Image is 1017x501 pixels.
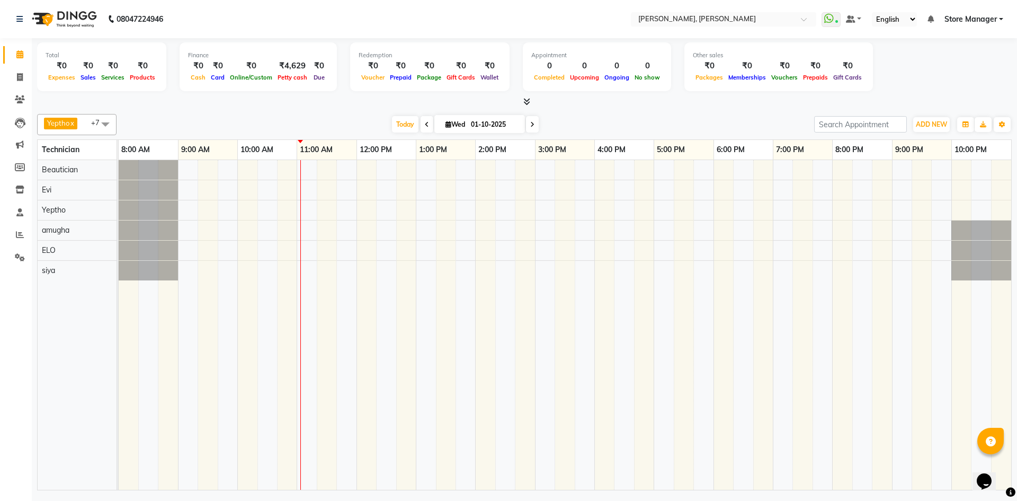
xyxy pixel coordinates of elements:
[99,60,127,72] div: ₹0
[227,60,275,72] div: ₹0
[952,142,989,157] a: 10:00 PM
[714,142,747,157] a: 6:00 PM
[973,459,1006,490] iframe: chat widget
[117,4,163,34] b: 08047224946
[27,4,100,34] img: logo
[913,117,950,132] button: ADD NEW
[46,51,158,60] div: Total
[800,60,831,72] div: ₹0
[42,165,78,174] span: Beautician
[893,142,926,157] a: 9:00 PM
[567,74,602,81] span: Upcoming
[91,118,108,127] span: +7
[188,51,328,60] div: Finance
[42,266,55,275] span: siya
[78,60,99,72] div: ₹0
[310,60,328,72] div: ₹0
[69,119,74,127] a: x
[814,116,907,133] input: Search Appointment
[916,120,947,128] span: ADD NEW
[602,74,632,81] span: Ongoing
[42,245,56,255] span: ELO
[127,60,158,72] div: ₹0
[188,60,208,72] div: ₹0
[387,60,414,72] div: ₹0
[227,74,275,81] span: Online/Custom
[179,142,212,157] a: 9:00 AM
[726,74,769,81] span: Memberships
[392,116,418,133] span: Today
[833,142,866,157] a: 8:00 PM
[693,74,726,81] span: Packages
[416,142,450,157] a: 1:00 PM
[359,74,387,81] span: Voucher
[632,74,663,81] span: No show
[99,74,127,81] span: Services
[632,60,663,72] div: 0
[127,74,158,81] span: Products
[46,60,78,72] div: ₹0
[654,142,688,157] a: 5:00 PM
[769,74,800,81] span: Vouchers
[831,60,864,72] div: ₹0
[42,145,79,154] span: Technician
[359,60,387,72] div: ₹0
[297,142,335,157] a: 11:00 AM
[769,60,800,72] div: ₹0
[414,74,444,81] span: Package
[42,185,51,195] span: Evi
[693,51,864,60] div: Other sales
[443,120,468,128] span: Wed
[595,142,628,157] a: 4:00 PM
[46,74,78,81] span: Expenses
[531,51,663,60] div: Appointment
[47,119,69,127] span: Yeptho
[693,60,726,72] div: ₹0
[188,74,208,81] span: Cash
[476,142,509,157] a: 2:00 PM
[42,205,66,215] span: Yeptho
[567,60,602,72] div: 0
[536,142,569,157] a: 3:00 PM
[414,60,444,72] div: ₹0
[478,60,501,72] div: ₹0
[275,74,310,81] span: Petty cash
[468,117,521,133] input: 2025-10-01
[773,142,807,157] a: 7:00 PM
[42,225,69,235] span: amugha
[387,74,414,81] span: Prepaid
[208,74,227,81] span: Card
[275,60,310,72] div: ₹4,629
[444,60,478,72] div: ₹0
[726,60,769,72] div: ₹0
[531,74,567,81] span: Completed
[78,74,99,81] span: Sales
[602,60,632,72] div: 0
[478,74,501,81] span: Wallet
[119,142,153,157] a: 8:00 AM
[357,142,395,157] a: 12:00 PM
[208,60,227,72] div: ₹0
[944,14,997,25] span: Store Manager
[831,74,864,81] span: Gift Cards
[238,142,276,157] a: 10:00 AM
[531,60,567,72] div: 0
[359,51,501,60] div: Redemption
[311,74,327,81] span: Due
[800,74,831,81] span: Prepaids
[444,74,478,81] span: Gift Cards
